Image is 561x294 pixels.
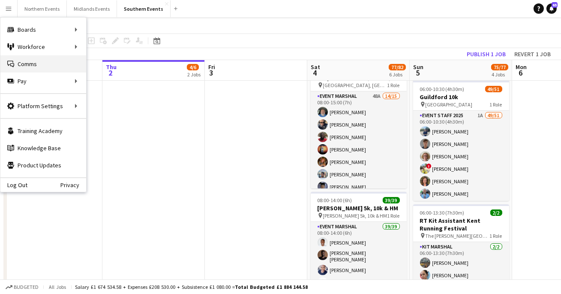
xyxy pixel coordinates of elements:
a: Privacy [60,182,86,188]
button: Midlands Events [67,0,117,17]
span: Fri [208,63,215,71]
span: Mon [516,63,527,71]
span: 2 [105,68,117,78]
a: Comms [0,55,86,73]
span: 5 [412,68,423,78]
h3: [PERSON_NAME] 5k, 10k & HM [311,204,407,212]
a: Log Out [0,182,27,188]
a: Product Updates [0,157,86,174]
h3: Guildford 10k [413,93,509,101]
div: Platform Settings [0,97,86,115]
span: 39/39 [383,197,400,203]
span: Total Budgeted £1 884 144.58 [235,284,308,290]
h3: RT Kit Assistant Kent Running Festival [413,217,509,232]
app-job-card: 06:00-13:30 (7h30m)2/2RT Kit Assistant Kent Running Festival The [PERSON_NAME][GEOGRAPHIC_DATA]1 ... [413,204,509,284]
span: 65 [552,2,558,8]
span: 4 [309,68,320,78]
span: Budgeted [14,284,39,290]
app-job-card: 08:00-15:00 (7h)14/15Corporate - Slow (Horses) 5k [GEOGRAPHIC_DATA], [GEOGRAPHIC_DATA]1 RoleEvent... [311,61,407,188]
span: Thu [106,63,117,71]
a: Training Academy [0,122,86,139]
button: Publish 1 job [463,48,509,60]
app-card-role: Kit Marshal2/206:00-13:30 (7h30m)[PERSON_NAME][PERSON_NAME] [413,242,509,284]
div: 2 Jobs [187,71,201,78]
span: All jobs [47,284,68,290]
span: Sat [311,63,320,71]
button: Southern Events [117,0,171,17]
div: 6 Jobs [389,71,405,78]
span: 1 Role [490,101,502,108]
div: Salary £1 674 534.58 + Expenses £208 530.00 + Subsistence £1 080.00 = [75,284,308,290]
button: Budgeted [4,282,40,292]
span: ! [426,164,432,169]
span: 75/77 [491,64,508,70]
button: Northern Events [18,0,67,17]
span: 1 Role [490,233,502,239]
a: 65 [546,3,557,14]
span: 49/51 [485,86,502,92]
span: 06:00-13:30 (7h30m) [420,209,465,216]
span: [PERSON_NAME] 5k, 10k & HM [323,212,387,219]
span: [GEOGRAPHIC_DATA], [GEOGRAPHIC_DATA] [323,82,387,88]
span: 1 Role [387,82,400,88]
div: 4 Jobs [492,71,508,78]
span: 2/2 [490,209,502,216]
div: Boards [0,21,86,38]
div: Workforce [0,38,86,55]
span: 06:00-10:30 (4h30m) [420,86,465,92]
span: Sun [413,63,423,71]
a: Knowledge Base [0,139,86,157]
span: 4/6 [187,64,199,70]
span: [GEOGRAPHIC_DATA] [426,101,473,108]
span: The [PERSON_NAME][GEOGRAPHIC_DATA] [426,233,490,239]
app-job-card: Updated06:00-10:30 (4h30m)49/51Guildford 10k [GEOGRAPHIC_DATA]1 RoleEvent Staff 20251A49/5106:00-... [413,74,509,201]
span: 77/82 [389,64,406,70]
span: 1 Role [387,212,400,219]
div: Pay [0,73,86,90]
button: Revert 1 job [511,48,554,60]
span: 6 [514,68,527,78]
span: 3 [207,68,215,78]
span: 08:00-14:00 (6h) [318,197,352,203]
